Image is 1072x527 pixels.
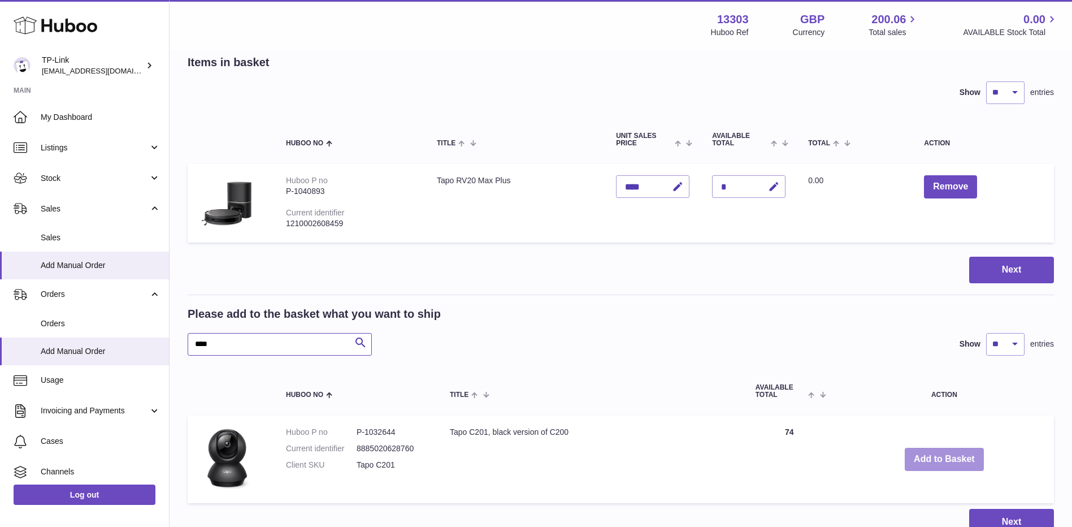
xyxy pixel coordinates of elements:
span: Title [450,391,468,399]
dt: Current identifier [286,443,357,454]
label: Show [960,87,980,98]
span: My Dashboard [41,112,160,123]
td: Tapo RV20 Max Plus [426,164,605,243]
img: gaby.chen@tp-link.com [14,57,31,74]
span: 0.00 [1023,12,1045,27]
span: Add Manual Order [41,260,160,271]
a: Log out [14,485,155,505]
span: AVAILABLE Total [756,384,806,399]
div: Huboo Ref [711,27,749,38]
span: Channels [41,466,160,477]
span: entries [1030,339,1054,349]
img: Tapo C201, black version of C200 [199,427,255,489]
h2: Items in basket [188,55,270,70]
dd: Tapo C201 [357,460,427,470]
div: Action [924,140,1043,147]
dt: Client SKU [286,460,357,470]
a: 0.00 AVAILABLE Stock Total [963,12,1058,38]
td: 74 [744,416,835,503]
span: Sales [41,232,160,243]
span: [EMAIL_ADDRESS][DOMAIN_NAME] [42,66,166,75]
span: Title [437,140,455,147]
button: Add to Basket [905,448,984,471]
span: AVAILABLE Total [712,132,768,147]
strong: GBP [800,12,824,27]
span: Huboo no [286,391,323,399]
dd: P-1032644 [357,427,427,438]
span: Unit Sales Price [616,132,672,147]
span: Orders [41,318,160,329]
span: Orders [41,289,149,300]
span: Total sales [869,27,919,38]
dd: 8885020628760 [357,443,427,454]
img: Tapo RV20 Max Plus [199,175,255,228]
td: Tapo C201, black version of C200 [439,416,744,503]
span: Add Manual Order [41,346,160,357]
span: Invoicing and Payments [41,405,149,416]
button: Next [969,257,1054,283]
button: Remove [924,175,977,198]
label: Show [960,339,980,349]
div: Currency [793,27,825,38]
div: P-1040893 [286,186,414,197]
th: Action [835,373,1054,410]
strong: 13303 [717,12,749,27]
dt: Huboo P no [286,427,357,438]
span: 0.00 [808,176,823,185]
a: 200.06 Total sales [869,12,919,38]
span: Usage [41,375,160,386]
div: 1210002608459 [286,218,414,229]
span: Listings [41,142,149,153]
div: Huboo P no [286,176,328,185]
span: Cases [41,436,160,447]
span: entries [1030,87,1054,98]
span: Huboo no [286,140,323,147]
span: AVAILABLE Stock Total [963,27,1058,38]
span: Sales [41,204,149,214]
h2: Please add to the basket what you want to ship [188,306,441,322]
div: TP-Link [42,55,144,76]
div: Current identifier [286,208,345,217]
span: Stock [41,173,149,184]
span: Total [808,140,830,147]
span: 200.06 [871,12,906,27]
